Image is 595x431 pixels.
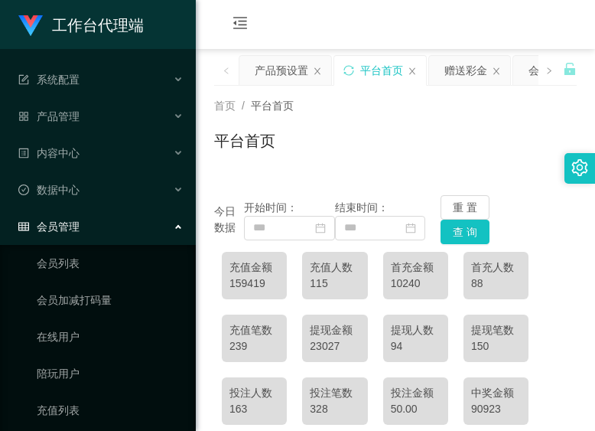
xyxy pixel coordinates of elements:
div: 赠送彩金 [444,56,487,85]
i: 图标: appstore-o [18,111,29,122]
i: 图标: left [223,67,230,74]
div: 提现人数 [391,322,441,338]
i: 图标: table [18,221,29,232]
div: 115 [310,276,359,292]
i: 图标: calendar [405,223,416,233]
div: 充值笔数 [229,322,279,338]
i: 图标: profile [18,148,29,158]
span: / [242,100,245,112]
span: 数据中心 [18,184,80,196]
h1: 平台首页 [214,129,275,152]
div: 88 [471,276,521,292]
div: 投注人数 [229,385,279,401]
i: 图标: check-circle-o [18,184,29,195]
div: 150 [471,338,521,354]
div: 投注金额 [391,385,441,401]
div: 163 [229,401,279,417]
a: 充值列表 [37,395,184,426]
div: 50.00 [391,401,441,417]
a: 工作台代理端 [18,18,144,31]
div: 中奖金额 [471,385,521,401]
div: 10240 [391,276,441,292]
div: 23027 [310,338,359,354]
span: 开始时间： [244,201,297,214]
i: 图标: right [545,67,553,74]
div: 首充人数 [471,260,521,276]
span: 内容中心 [18,147,80,159]
div: 提现金额 [310,322,359,338]
div: 提现笔数 [471,322,521,338]
div: 会员列表 [528,56,571,85]
span: 会员管理 [18,220,80,233]
i: 图标: menu-fold [214,1,266,50]
i: 图标: setting [571,159,588,176]
i: 图标: close [408,67,417,76]
i: 图标: sync [343,65,354,76]
div: 94 [391,338,441,354]
span: 平台首页 [251,100,294,112]
i: 图标: form [18,74,29,85]
span: 系统配置 [18,73,80,86]
img: logo.9652507e.png [18,15,43,37]
div: 159419 [229,276,279,292]
i: 图标: unlock [563,62,577,76]
div: 充值金额 [229,260,279,276]
a: 陪玩用户 [37,358,184,389]
i: 图标: close [313,67,322,76]
div: 首充金额 [391,260,441,276]
div: 平台首页 [360,56,403,85]
div: 今日数据 [214,204,244,236]
a: 会员列表 [37,248,184,279]
div: 充值人数 [310,260,359,276]
div: 239 [229,338,279,354]
i: 图标: calendar [315,223,326,233]
div: 投注笔数 [310,385,359,401]
button: 重 置 [441,195,489,220]
button: 查 询 [441,220,489,244]
i: 图标: close [492,67,501,76]
span: 首页 [214,100,236,112]
div: 90923 [471,401,521,417]
h1: 工作台代理端 [52,1,144,50]
a: 会员加减打码量 [37,285,184,315]
a: 在线用户 [37,322,184,352]
span: 结束时间： [335,201,389,214]
span: 产品管理 [18,110,80,122]
div: 328 [310,401,359,417]
div: 产品预设置 [255,56,308,85]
